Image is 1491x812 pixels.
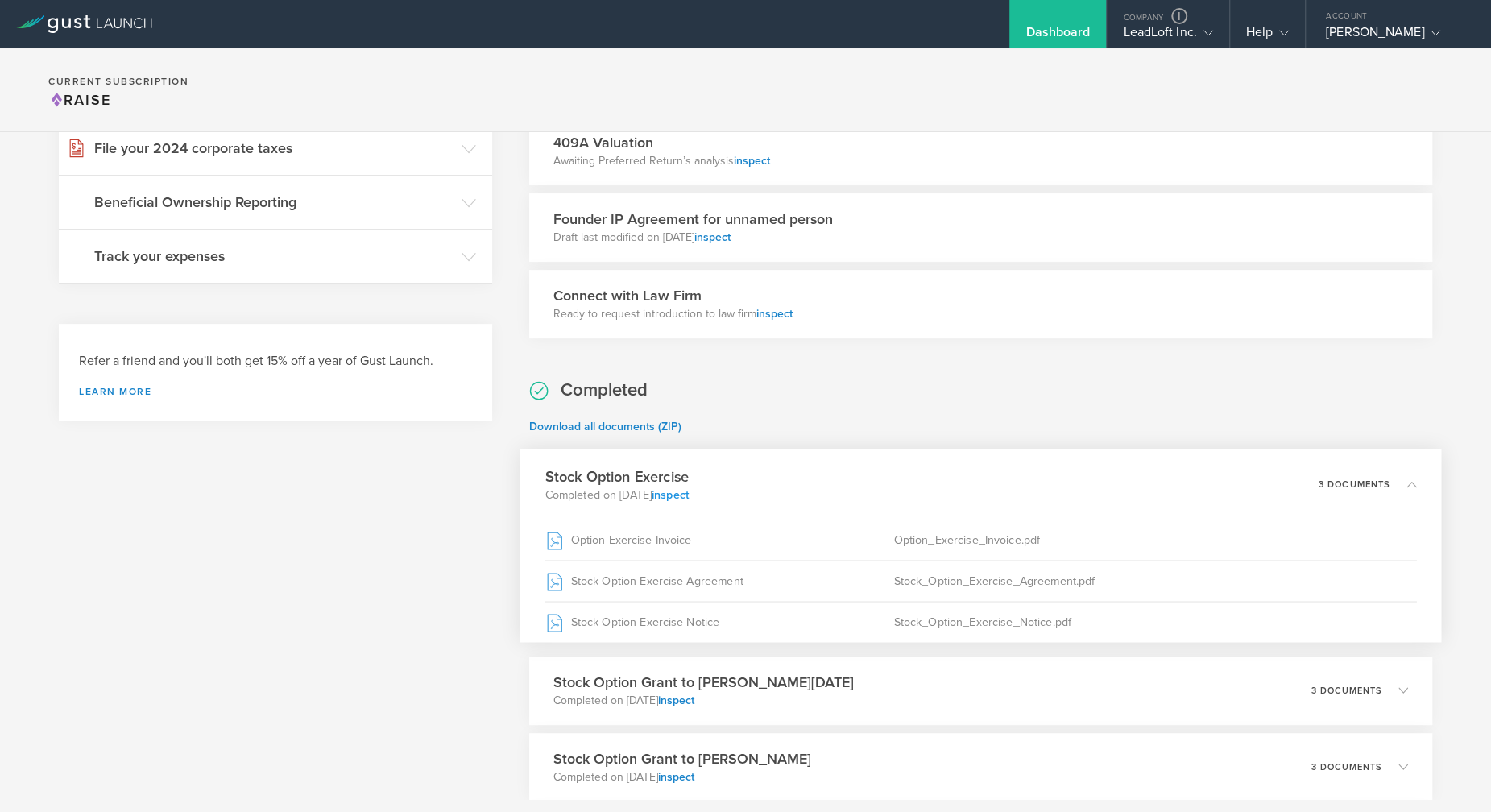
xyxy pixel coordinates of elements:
[893,602,1417,642] div: Stock_Option_Exercise_Notice.pdf
[893,561,1417,601] div: Stock_Option_Exercise_Agreement.pdf
[1311,763,1382,772] p: 3 documents
[545,561,893,601] div: Stock Option Exercise Agreement
[553,672,854,693] h3: Stock Option Grant to [PERSON_NAME][DATE]
[553,306,793,322] p: Ready to request introduction to law firm
[561,379,648,402] h2: Completed
[545,465,689,487] h3: Stock Option Exercise
[553,285,793,306] h3: Connect with Law Firm
[1318,479,1390,488] p: 3 documents
[1410,735,1491,812] iframe: Chat Widget
[1311,686,1382,695] p: 3 documents
[658,694,694,707] a: inspect
[658,770,694,784] a: inspect
[48,91,111,109] span: Raise
[756,307,793,321] a: inspect
[553,132,770,153] h3: 409A Valuation
[1123,24,1212,48] div: LeadLoft Inc.
[94,138,454,159] h3: File your 2024 corporate taxes
[652,487,689,501] a: inspect
[545,602,893,642] div: Stock Option Exercise Notice
[94,192,454,213] h3: Beneficial Ownership Reporting
[553,209,833,230] h3: Founder IP Agreement for unnamed person
[79,387,472,396] a: Learn more
[1246,24,1289,48] div: Help
[94,246,454,267] h3: Track your expenses
[734,154,770,168] a: inspect
[529,420,681,433] a: Download all documents (ZIP)
[48,77,188,86] h2: Current Subscription
[553,153,770,169] p: Awaiting Preferred Return’s analysis
[553,769,811,785] p: Completed on [DATE]
[893,520,1417,560] div: Option_Exercise_Invoice.pdf
[545,487,689,503] p: Completed on [DATE]
[694,230,731,244] a: inspect
[553,693,854,709] p: Completed on [DATE]
[545,520,893,560] div: Option Exercise Invoice
[1326,24,1463,48] div: [PERSON_NAME]
[553,230,833,246] p: Draft last modified on [DATE]
[1025,24,1090,48] div: Dashboard
[553,748,811,769] h3: Stock Option Grant to [PERSON_NAME]
[79,352,472,371] h3: Refer a friend and you'll both get 15% off a year of Gust Launch.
